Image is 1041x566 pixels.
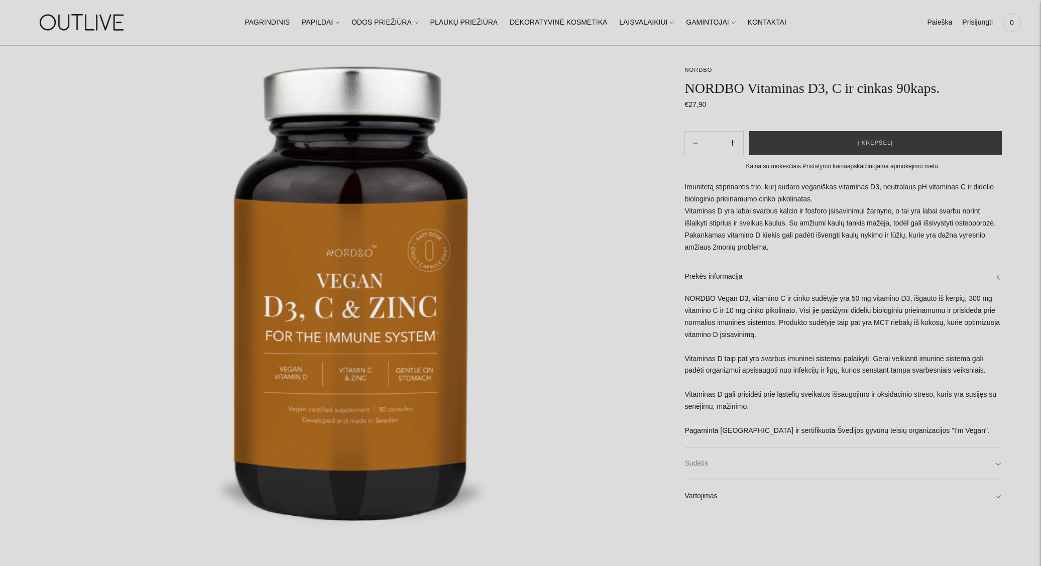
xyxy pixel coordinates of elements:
[684,480,1001,512] a: Vartojimas
[684,161,1001,172] div: Kaina su mokesčiais. apskaičiuojama apmokėjimo metu.
[748,12,786,34] a: KONTAKTAI
[707,136,722,150] input: Product quantity
[722,131,743,155] button: Subtract product quantity
[686,12,735,34] a: GAMINTOJAI
[352,12,418,34] a: ODOS PRIEŽIŪRA
[1005,16,1019,30] span: 0
[684,79,1001,97] h1: NORDBO Vitaminas D3, C ir cinkas 90kaps.
[684,293,1001,447] div: NORDBO Vegan D3, vitamino C ir cinko sudėtyje yra 50 mg vitamino D3, išgauto iš kerpių, 300 mg vi...
[430,12,498,34] a: PLAUKŲ PRIEŽIŪRA
[245,12,290,34] a: PAGRINDINIS
[684,100,706,108] span: €27,90
[685,131,706,155] button: Add product quantity
[749,131,1002,155] button: Į krepšelį
[684,67,712,73] a: NORDBO
[684,261,1001,293] a: Prekės informacija
[802,163,847,170] a: Pristatymo kaina
[684,181,1001,254] p: Imunitetą stiprinantis trio, kurį sudaro veganiškas vitaminas D3, neutralaus pH vitaminas C ir di...
[619,12,674,34] a: LAISVALAIKIUI
[962,12,993,34] a: Prisijungti
[684,447,1001,480] a: Sudėtis
[510,12,607,34] a: DEKORATYVINĖ KOSMETIKA
[1003,12,1021,34] a: 0
[302,12,339,34] a: PAPILDAI
[857,138,893,148] span: Į krepšelį
[20,5,146,40] img: OUTLIVE
[927,12,952,34] a: Paieška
